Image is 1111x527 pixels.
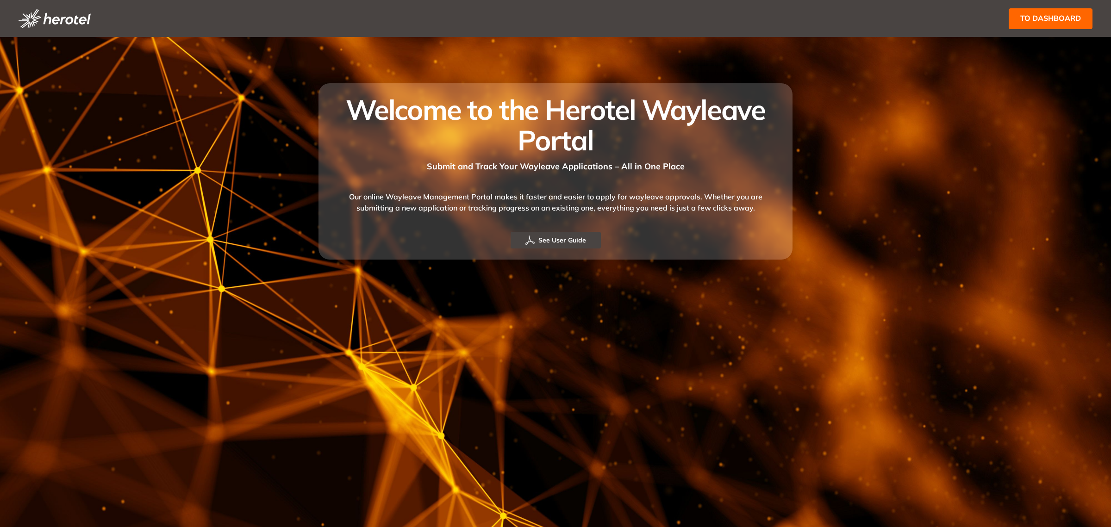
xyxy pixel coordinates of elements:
[511,232,601,248] button: See User Guide
[1009,8,1092,29] button: to dashboard
[330,173,781,232] div: Our online Wayleave Management Portal makes it faster and easier to apply for wayleave approvals....
[1020,12,1081,24] span: to dashboard
[346,92,765,157] span: Welcome to the Herotel Wayleave Portal
[538,235,586,245] span: See User Guide
[330,155,781,173] div: Submit and Track Your Wayleave Applications – All in One Place
[19,9,91,28] img: logo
